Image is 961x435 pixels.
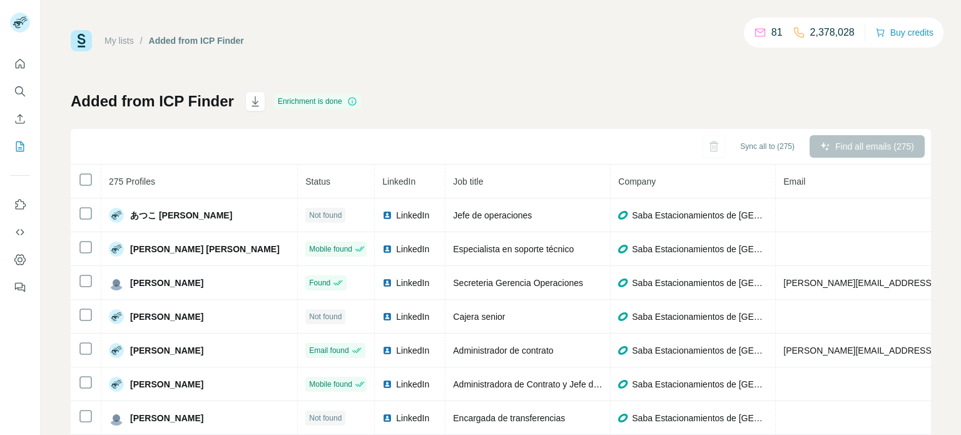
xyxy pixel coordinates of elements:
[130,243,280,255] span: [PERSON_NAME] [PERSON_NAME]
[453,345,553,356] span: Administrador de contrato
[632,344,768,357] span: Saba Estacionamientos de [GEOGRAPHIC_DATA]
[71,30,92,51] img: Surfe Logo
[382,244,392,254] img: LinkedIn logo
[382,379,392,389] img: LinkedIn logo
[618,345,628,356] img: company-logo
[396,344,429,357] span: LinkedIn
[382,345,392,356] img: LinkedIn logo
[10,80,30,103] button: Search
[618,278,628,288] img: company-logo
[382,278,392,288] img: LinkedIn logo
[396,378,429,391] span: LinkedIn
[632,277,768,289] span: Saba Estacionamientos de [GEOGRAPHIC_DATA]
[130,378,203,391] span: [PERSON_NAME]
[618,244,628,254] img: company-logo
[309,311,342,322] span: Not found
[453,312,505,322] span: Cajera senior
[10,193,30,216] button: Use Surfe on LinkedIn
[10,221,30,243] button: Use Surfe API
[71,91,234,111] h1: Added from ICP Finder
[10,135,30,158] button: My lists
[109,275,124,290] img: Avatar
[130,209,232,222] span: あつこ [PERSON_NAME]
[104,36,134,46] a: My lists
[149,34,244,47] div: Added from ICP Finder
[382,210,392,220] img: LinkedIn logo
[309,210,342,221] span: Not found
[632,243,768,255] span: Saba Estacionamientos de [GEOGRAPHIC_DATA]
[309,243,352,255] span: Mobile found
[453,177,483,187] span: Job title
[632,378,768,391] span: Saba Estacionamientos de [GEOGRAPHIC_DATA]
[309,412,342,424] span: Not found
[618,413,628,423] img: company-logo
[10,108,30,130] button: Enrich CSV
[10,248,30,271] button: Dashboard
[810,25,855,40] p: 2,378,028
[618,210,628,220] img: company-logo
[382,413,392,423] img: LinkedIn logo
[740,141,795,152] span: Sync all to (275)
[140,34,143,47] li: /
[309,379,352,390] span: Mobile found
[632,209,768,222] span: Saba Estacionamientos de [GEOGRAPHIC_DATA]
[109,377,124,392] img: Avatar
[632,310,768,323] span: Saba Estacionamientos de [GEOGRAPHIC_DATA]
[771,25,783,40] p: 81
[453,244,574,254] span: Especialista en soporte técnico
[382,177,415,187] span: LinkedIn
[396,277,429,289] span: LinkedIn
[130,277,203,289] span: [PERSON_NAME]
[130,310,203,323] span: [PERSON_NAME]
[731,137,803,156] button: Sync all to (275)
[109,208,124,223] img: Avatar
[453,379,629,389] span: Administradora de Contrato y Jefe de Parque
[109,343,124,358] img: Avatar
[396,243,429,255] span: LinkedIn
[453,278,583,288] span: Secreteria Gerencia Operaciones
[632,412,768,424] span: Saba Estacionamientos de [GEOGRAPHIC_DATA]
[396,310,429,323] span: LinkedIn
[130,412,203,424] span: [PERSON_NAME]
[618,177,656,187] span: Company
[396,209,429,222] span: LinkedIn
[109,242,124,257] img: Avatar
[109,177,155,187] span: 275 Profiles
[274,94,361,109] div: Enrichment is done
[396,412,429,424] span: LinkedIn
[10,276,30,299] button: Feedback
[10,53,30,75] button: Quick start
[618,312,628,322] img: company-logo
[875,24,933,41] button: Buy credits
[453,413,565,423] span: Encargada de transferencias
[783,177,805,187] span: Email
[130,344,203,357] span: [PERSON_NAME]
[305,177,330,187] span: Status
[309,345,348,356] span: Email found
[309,277,330,289] span: Found
[382,312,392,322] img: LinkedIn logo
[109,309,124,324] img: Avatar
[618,379,628,389] img: company-logo
[109,411,124,426] img: Avatar
[453,210,532,220] span: Jefe de operaciones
